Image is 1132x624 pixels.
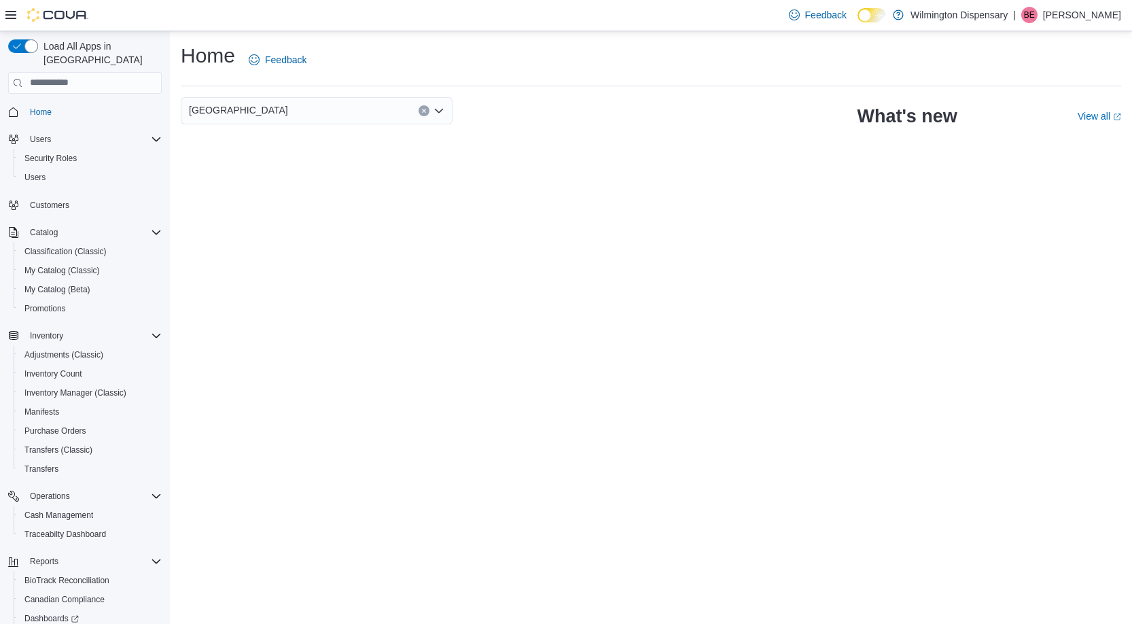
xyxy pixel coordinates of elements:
div: Completed [90,27,272,44]
div: 5 [872,568,1012,595]
button: Traceabilty Dashboard [14,525,167,544]
a: Inventory Count [19,366,88,382]
span: BioTrack Reconciliation [19,572,162,589]
span: Ordered Unit Cost [596,390,666,401]
span: JT8BNXNQ [314,496,364,512]
div: 5 [450,568,590,595]
span: Transfers [24,464,58,474]
span: 1B6D0QJ4 [314,573,360,589]
button: Operations [3,487,167,506]
button: Operations [24,488,75,504]
button: Open list of options [434,105,444,116]
span: Home [30,107,52,118]
span: Transfers (Classic) [24,445,92,455]
div: [DATE] 12:56 PM [395,213,578,229]
span: 7BE31NKA [314,457,362,473]
button: Users [14,168,167,187]
a: Feedback [243,46,312,73]
button: Catalog [3,223,167,242]
button: Woodstock Strawberry Ch Cart [33,532,162,553]
button: Cash Management [14,506,167,525]
div: $0.00 [395,239,578,256]
p: [PERSON_NAME] [1043,7,1121,23]
span: Adjustments (Classic) [19,347,162,363]
span: Customers [30,200,69,211]
a: Purchase Orders [19,423,92,439]
span: My Catalog (Beta) [19,281,162,298]
span: Classification (Classic) [24,246,107,257]
div: No Supplier Invoice Number added [90,80,272,97]
a: Home [24,104,57,120]
span: My Catalog (Classic) [24,265,100,276]
span: Transfers (Classic) [19,442,162,458]
a: My Catalog (Beta) [19,281,96,298]
button: Inventory Count [14,364,167,383]
span: $11.50 [1024,574,1053,588]
button: Classification (Classic) [14,242,167,261]
label: Notes [306,112,328,123]
span: Inventory Manager (Classic) [24,387,126,398]
span: Load All Apps in [GEOGRAPHIC_DATA] [38,39,162,67]
span: Qty Ordered [455,390,503,401]
button: Clear input [419,105,429,116]
button: $14.00 [1019,413,1059,440]
div: $14.00 [590,413,731,440]
span: Canadian Compliance [24,594,105,605]
a: Promotions [19,300,71,317]
span: Inventory Count [19,366,162,382]
span: Adjustments (Classic) [24,349,103,360]
span: Feedback [805,8,847,22]
button: Reports [3,552,167,571]
div: $0.00 [90,192,272,208]
button: Purchase Orders [14,421,167,440]
span: $7.00 [1024,497,1048,510]
span: Reports [30,556,58,567]
span: Manifests [19,404,162,420]
button: Users [24,131,56,148]
div: $0.00 [395,27,578,44]
div: 12 [872,451,1012,479]
span: BioTrack Reconciliation [24,575,109,586]
span: Received Unit Cost [1019,390,1093,401]
a: Transfers [19,461,64,477]
span: Operations [24,488,162,504]
button: Supplier SKU [168,385,308,406]
span: Expected Total [737,390,794,401]
label: Recycling Cost [306,33,365,44]
div: 6 [450,413,590,440]
div: $0.00 [395,54,578,70]
div: $204.00 [731,451,872,479]
button: Qty Ordered [450,385,590,406]
button: Users [3,130,167,149]
div: [DATE] 12:02 PM [395,160,578,176]
button: Canadian Compliance [14,590,167,609]
button: $17.00 [1019,451,1059,479]
div: $84.00 [731,413,872,440]
div: $35.00 [731,529,872,556]
div: [GEOGRAPHIC_DATA] [90,165,272,181]
button: Woodstock Tropical Lime Cart [33,498,159,509]
div: - [395,107,578,123]
h1: Home [181,42,235,69]
span: Catalog [24,224,162,241]
a: Cash Management [19,507,99,523]
span: Security Roles [24,153,77,164]
span: $14.00 [1024,419,1053,433]
span: $17.00 [1024,458,1053,472]
span: Supplier SKU [173,390,226,401]
button: Inventory Manager (Classic) [14,383,167,402]
button: BioTrack Reconciliation [14,571,167,590]
button: Security Roles [14,149,167,168]
span: Dashboards [24,613,79,624]
p: | [1013,7,1016,23]
label: Last Received On [306,192,374,203]
a: Security Roles [19,150,82,167]
label: ETA [306,86,321,97]
input: Dark Mode [857,8,886,22]
button: Woodstock Strawberry Cheesecake Disposables [33,570,162,592]
span: Inventory [24,328,162,344]
div: [GEOGRAPHIC_DATA] [90,139,272,155]
a: Transfers (Classic) [19,442,98,458]
span: Purchase Orders [24,426,86,436]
